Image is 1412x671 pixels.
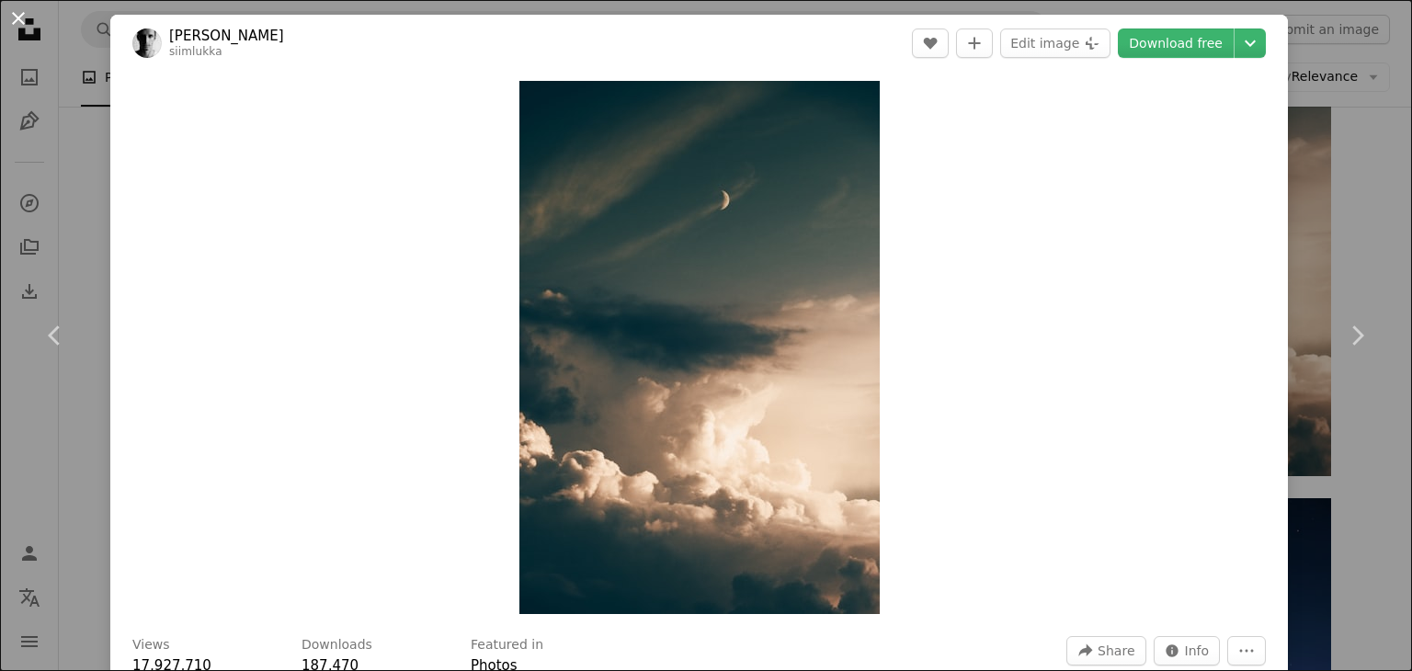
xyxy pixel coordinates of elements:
[132,636,170,654] h3: Views
[471,636,543,654] h3: Featured in
[912,28,949,58] button: Like
[169,45,222,58] a: siimlukka
[1000,28,1110,58] button: Edit image
[1118,28,1234,58] a: Download free
[1098,637,1134,665] span: Share
[1185,637,1210,665] span: Info
[519,81,880,614] img: crescent moon and clouds
[1235,28,1266,58] button: Choose download size
[169,27,284,45] a: [PERSON_NAME]
[519,81,880,614] button: Zoom in on this image
[1066,636,1145,665] button: Share this image
[132,28,162,58] img: Go to Siim Lukka's profile
[1302,247,1412,424] a: Next
[1227,636,1266,665] button: More Actions
[1154,636,1221,665] button: Stats about this image
[302,636,372,654] h3: Downloads
[956,28,993,58] button: Add to Collection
